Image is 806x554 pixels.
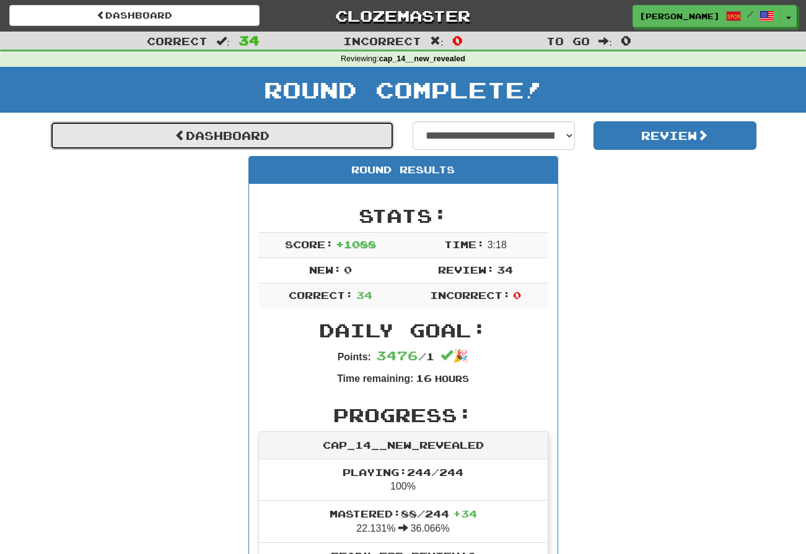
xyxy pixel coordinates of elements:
li: 22.131% 36.066% [259,500,548,543]
span: 34 [497,264,513,275]
strong: Time remaining: [337,373,413,384]
span: + 34 [453,508,477,519]
span: To go [546,35,590,47]
span: : [430,36,444,46]
button: Review [594,121,756,150]
span: / 1 [376,350,434,362]
span: [PERSON_NAME] [639,11,720,22]
span: Score: [285,238,333,250]
small: Hours [435,373,469,384]
span: 0 [452,33,463,48]
li: 100% [259,459,548,501]
span: 34 [239,33,260,48]
span: New: [309,264,341,275]
span: Review: [438,264,494,275]
span: 3476 [376,348,418,363]
span: Mastered: 88 / 244 [330,508,477,519]
a: Clozemaster [278,5,528,27]
span: + 1088 [336,238,376,250]
span: 0 [513,289,521,301]
span: 34 [356,289,372,301]
span: / [747,10,753,19]
h2: Progress: [258,405,548,425]
div: Round Results [249,157,558,184]
strong: cap_14__new_revealed [379,54,465,63]
span: Correct [147,35,208,47]
span: : [598,36,612,46]
span: 🎉 [440,349,468,363]
span: Time: [444,238,484,250]
span: Incorrect: [430,289,510,301]
span: : [216,36,230,46]
span: 3 : 18 [488,240,507,250]
span: Correct: [289,289,353,301]
a: [PERSON_NAME] / [633,5,781,27]
span: 16 [416,372,432,384]
strong: Points: [338,352,371,362]
div: cap_14__new_revealed [259,432,548,459]
h1: Round Complete! [4,77,802,102]
a: Dashboard [50,121,394,150]
h2: Stats: [258,206,548,226]
h2: Daily Goal: [258,320,548,340]
span: Incorrect [343,35,421,47]
a: Dashboard [9,5,260,26]
span: Playing: 244 / 244 [343,466,463,478]
span: 0 [621,33,631,48]
span: 0 [344,264,352,275]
